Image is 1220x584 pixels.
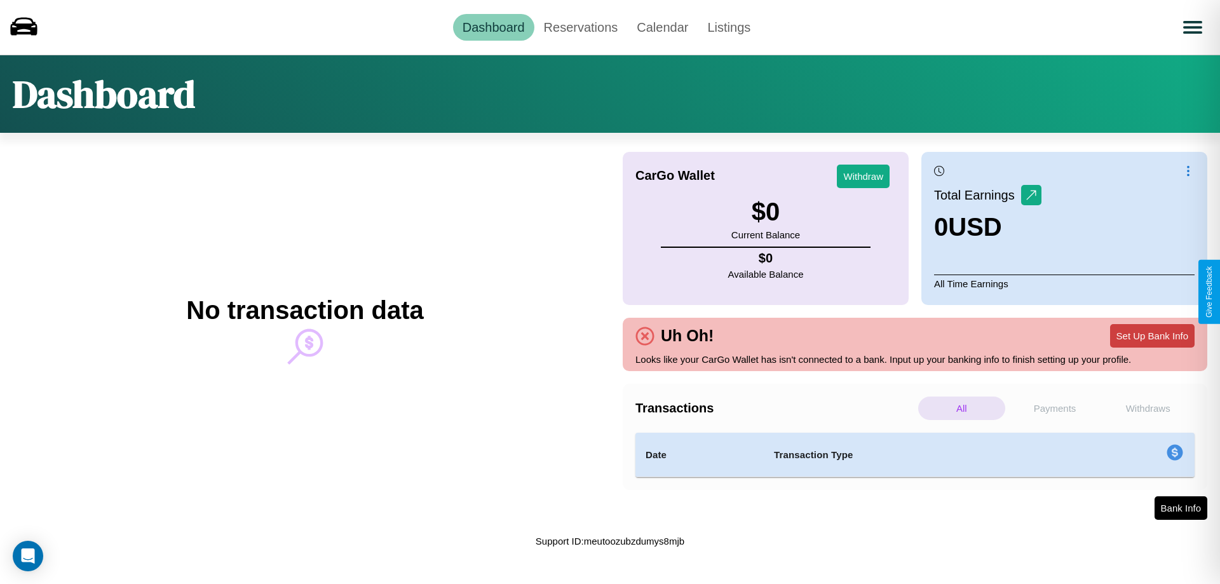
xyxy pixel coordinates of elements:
[1012,397,1099,420] p: Payments
[698,14,760,41] a: Listings
[646,447,754,463] h4: Date
[774,447,1062,463] h4: Transaction Type
[731,226,800,243] p: Current Balance
[627,14,698,41] a: Calendar
[1104,397,1191,420] p: Withdraws
[635,433,1195,477] table: simple table
[654,327,720,345] h4: Uh Oh!
[918,397,1005,420] p: All
[635,401,915,416] h4: Transactions
[1155,496,1207,520] button: Bank Info
[13,541,43,571] div: Open Intercom Messenger
[534,14,628,41] a: Reservations
[536,533,684,550] p: Support ID: meutoozubzdumys8mjb
[1110,324,1195,348] button: Set Up Bank Info
[1175,10,1210,45] button: Open menu
[186,296,423,325] h2: No transaction data
[13,68,195,120] h1: Dashboard
[635,351,1195,368] p: Looks like your CarGo Wallet has isn't connected to a bank. Input up your banking info to finish ...
[728,251,804,266] h4: $ 0
[934,184,1021,207] p: Total Earnings
[453,14,534,41] a: Dashboard
[837,165,890,188] button: Withdraw
[1205,266,1214,318] div: Give Feedback
[635,168,715,183] h4: CarGo Wallet
[934,213,1041,241] h3: 0 USD
[728,266,804,283] p: Available Balance
[934,275,1195,292] p: All Time Earnings
[731,198,800,226] h3: $ 0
